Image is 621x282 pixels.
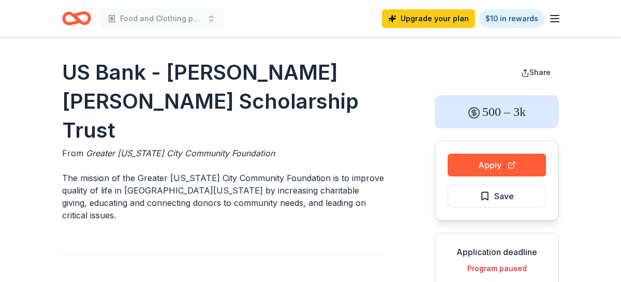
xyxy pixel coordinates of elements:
[62,172,385,221] p: The mission of the Greater [US_STATE] City Community Foundation is to improve quality of life in ...
[494,189,514,203] span: Save
[479,9,544,28] a: $10 in rewards
[529,68,551,77] span: Share
[62,58,385,145] h1: US Bank - [PERSON_NAME] [PERSON_NAME] Scholarship Trust
[62,6,91,31] a: Home
[513,62,559,83] button: Share
[382,9,475,28] a: Upgrade your plan
[435,95,559,128] div: 500 – 3k
[443,246,550,258] div: Application deadline
[448,154,546,176] button: Apply
[443,262,550,275] div: Program paused
[99,8,224,29] button: Food and Clothing pantry
[448,185,546,207] button: Save
[120,12,203,25] span: Food and Clothing pantry
[62,147,385,159] div: From
[86,148,275,158] span: Greater [US_STATE] City Community Foundation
